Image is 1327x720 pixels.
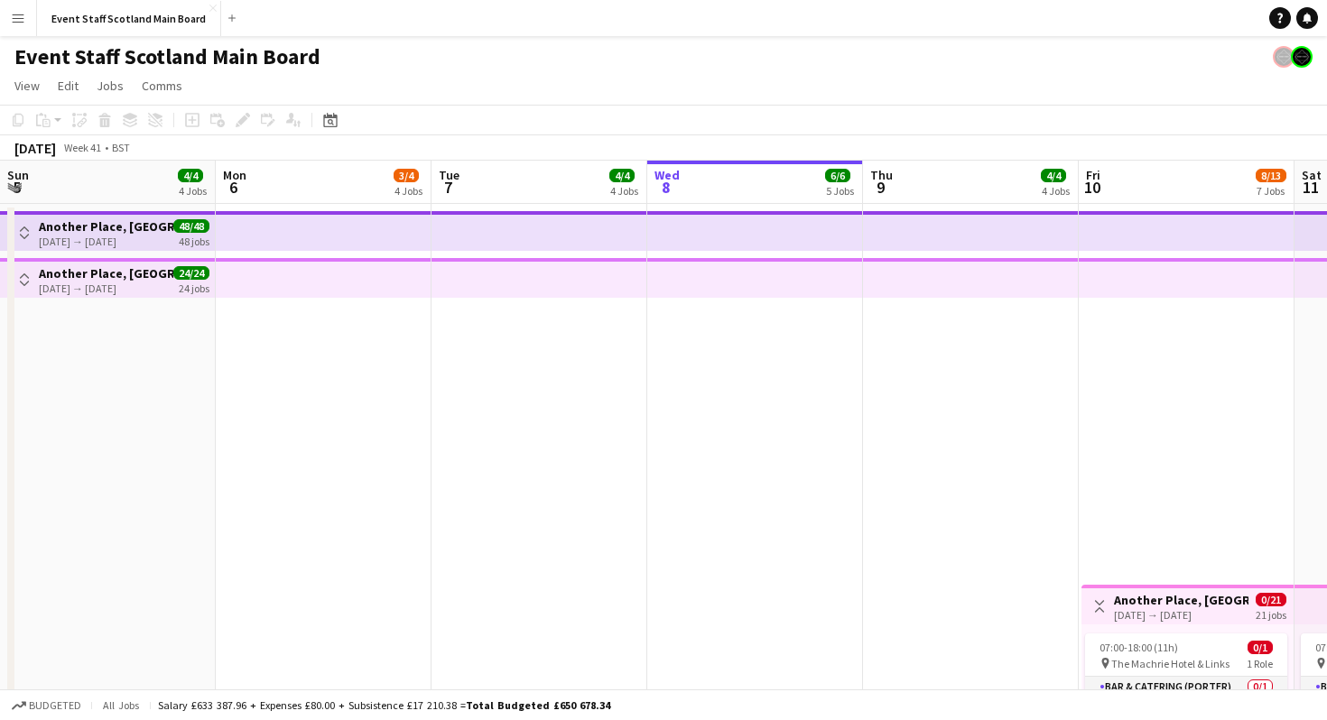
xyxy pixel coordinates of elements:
div: [DATE] → [DATE] [39,282,173,295]
span: 4/4 [1041,169,1066,182]
span: Sat [1302,167,1322,183]
div: 4 Jobs [1042,184,1070,198]
span: 4/4 [178,169,203,182]
span: Thu [870,167,893,183]
div: 7 Jobs [1257,184,1285,198]
span: 6 [220,177,246,198]
div: [DATE] [14,139,56,157]
app-user-avatar: Event Staff Scotland [1273,46,1295,68]
a: Comms [135,74,190,97]
div: 4 Jobs [179,184,207,198]
span: 9 [868,177,893,198]
a: Edit [51,74,86,97]
span: 1 Role [1247,657,1273,670]
button: Event Staff Scotland Main Board [37,1,221,36]
span: Fri [1086,167,1100,183]
span: Comms [142,78,182,94]
div: 4 Jobs [394,184,422,198]
div: 5 Jobs [826,184,854,198]
button: Budgeted [9,696,84,715]
h3: Another Place, [GEOGRAPHIC_DATA] - Front of House [39,218,173,235]
span: Mon [223,167,246,183]
a: View [7,74,47,97]
h1: Event Staff Scotland Main Board [14,43,320,70]
div: [DATE] → [DATE] [1114,608,1248,622]
div: 21 jobs [1256,606,1286,622]
span: 8 [652,177,680,198]
span: 07:00-18:00 (11h) [1100,641,1178,654]
span: Tue [439,167,459,183]
app-user-avatar: Event Staff Scotland [1291,46,1313,68]
span: Budgeted [29,699,81,712]
span: 4/4 [609,169,635,182]
span: 7 [436,177,459,198]
h3: Another Place, [GEOGRAPHIC_DATA] - Front of House [39,265,173,282]
span: 24/24 [173,266,209,280]
span: Jobs [97,78,124,94]
span: 6/6 [825,169,850,182]
span: 3/4 [394,169,419,182]
span: 0/21 [1256,593,1286,606]
span: View [14,78,40,94]
div: BST [112,141,130,154]
span: The Machrie Hotel & Links [1111,657,1230,670]
a: Jobs [89,74,131,97]
span: Wed [654,167,680,183]
span: 5 [5,177,29,198]
span: 0/1 [1248,641,1273,654]
div: 24 jobs [179,280,209,295]
h3: Another Place, [GEOGRAPHIC_DATA] - Kitchen [PERSON_NAME] [1114,592,1248,608]
span: Sun [7,167,29,183]
span: 10 [1083,177,1100,198]
span: 8/13 [1256,169,1286,182]
span: 11 [1299,177,1322,198]
div: 48 jobs [179,233,209,248]
span: All jobs [99,698,143,712]
span: Edit [58,78,79,94]
div: Salary £633 387.96 + Expenses £80.00 + Subsistence £17 210.38 = [158,698,610,712]
span: Week 41 [60,141,105,154]
div: [DATE] → [DATE] [39,235,173,248]
div: 4 Jobs [610,184,638,198]
span: 48/48 [173,219,209,233]
span: Total Budgeted £650 678.34 [466,698,610,712]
